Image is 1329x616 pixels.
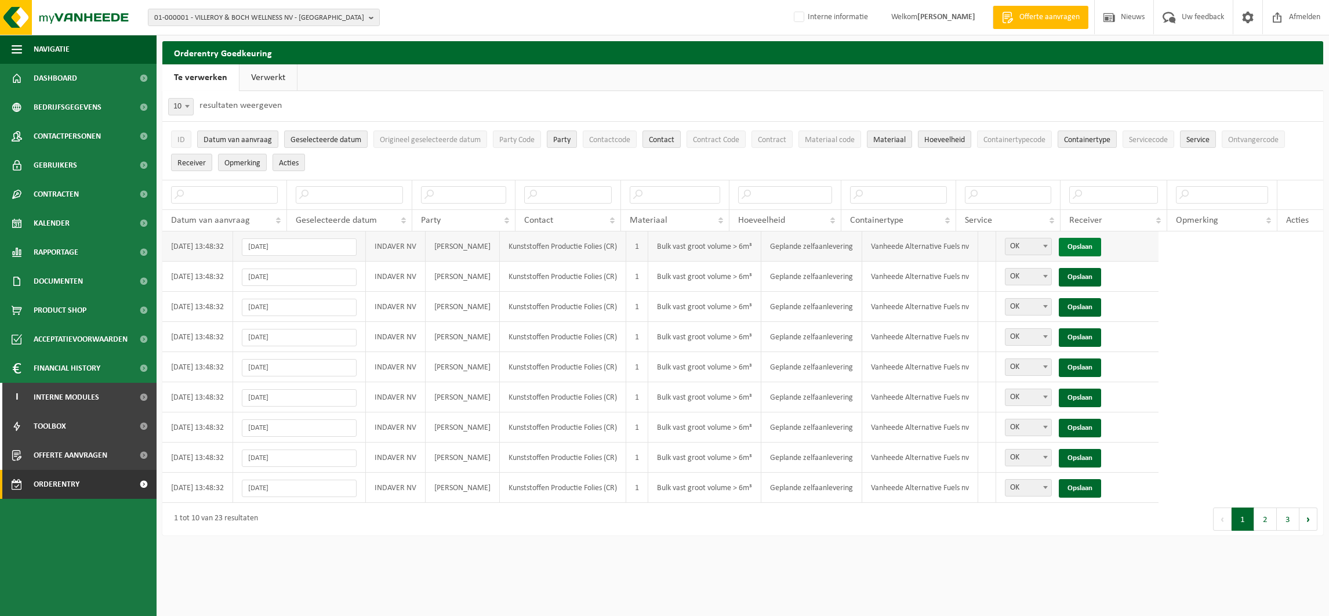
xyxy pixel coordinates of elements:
[850,216,903,225] span: Containertype
[500,352,626,382] td: Kunststoffen Productie Folies (CR)
[1176,216,1218,225] span: Opmerking
[1228,136,1279,144] span: Ontvangercode
[1286,216,1309,225] span: Acties
[291,136,361,144] span: Geselecteerde datum
[1005,298,1052,316] span: OK
[1213,508,1232,531] button: Previous
[648,443,761,473] td: Bulk vast groot volume > 6m³
[162,292,233,322] td: [DATE] 13:48:32
[648,322,761,352] td: Bulk vast groot volume > 6m³
[867,131,912,148] button: MateriaalMateriaal: Activate to sort
[34,180,79,209] span: Contracten
[1005,358,1052,376] span: OK
[366,352,426,382] td: INDAVER NV
[761,292,862,322] td: Geplande zelfaanlevering
[583,131,637,148] button: ContactcodeContactcode: Activate to sort
[1129,136,1168,144] span: Servicecode
[162,352,233,382] td: [DATE] 13:48:32
[1059,389,1101,407] a: Opslaan
[34,441,107,470] span: Offerte aanvragen
[965,216,992,225] span: Service
[162,412,233,443] td: [DATE] 13:48:32
[1005,359,1051,375] span: OK
[924,136,965,144] span: Hoeveelheid
[34,238,78,267] span: Rapportage
[862,262,978,292] td: Vanheede Alternative Fuels nv
[218,154,267,171] button: OpmerkingOpmerking: Activate to sort
[380,136,481,144] span: Origineel geselecteerde datum
[1005,389,1052,406] span: OK
[366,473,426,503] td: INDAVER NV
[626,231,648,262] td: 1
[626,473,648,503] td: 1
[1005,419,1051,436] span: OK
[500,473,626,503] td: Kunststoffen Productie Folies (CR)
[12,383,22,412] span: I
[761,322,862,352] td: Geplande zelfaanlevering
[500,382,626,412] td: Kunststoffen Productie Folies (CR)
[626,292,648,322] td: 1
[983,136,1045,144] span: Containertypecode
[373,131,487,148] button: Origineel geselecteerde datumOrigineel geselecteerde datum: Activate to sort
[791,9,868,26] label: Interne informatie
[761,262,862,292] td: Geplande zelfaanlevering
[34,122,101,151] span: Contactpersonen
[626,352,648,382] td: 1
[1059,419,1101,437] a: Opslaan
[648,231,761,262] td: Bulk vast groot volume > 6m³
[162,231,233,262] td: [DATE] 13:48:32
[168,98,194,115] span: 10
[862,412,978,443] td: Vanheede Alternative Fuels nv
[279,159,299,168] span: Acties
[626,382,648,412] td: 1
[34,412,66,441] span: Toolbox
[421,216,441,225] span: Party
[171,216,250,225] span: Datum van aanvraag
[1005,480,1051,496] span: OK
[284,131,368,148] button: Geselecteerde datumGeselecteerde datum: Activate to sort
[805,136,855,144] span: Materiaal code
[1005,238,1052,255] span: OK
[524,216,553,225] span: Contact
[977,131,1052,148] button: ContainertypecodeContainertypecode: Activate to sort
[426,262,500,292] td: [PERSON_NAME]
[171,154,212,171] button: ReceiverReceiver: Activate to sort
[204,136,272,144] span: Datum van aanvraag
[1005,449,1052,466] span: OK
[34,93,101,122] span: Bedrijfsgegevens
[177,159,206,168] span: Receiver
[862,352,978,382] td: Vanheede Alternative Fuels nv
[1186,136,1210,144] span: Service
[626,443,648,473] td: 1
[873,136,906,144] span: Materiaal
[1005,268,1052,285] span: OK
[34,354,100,383] span: Financial History
[862,322,978,352] td: Vanheede Alternative Fuels nv
[918,131,971,148] button: HoeveelheidHoeveelheid: Activate to sort
[630,216,667,225] span: Materiaal
[162,443,233,473] td: [DATE] 13:48:32
[1058,131,1117,148] button: ContainertypeContainertype: Activate to sort
[761,473,862,503] td: Geplande zelfaanlevering
[34,325,128,354] span: Acceptatievoorwaarden
[862,292,978,322] td: Vanheede Alternative Fuels nv
[199,101,282,110] label: resultaten weergeven
[162,262,233,292] td: [DATE] 13:48:32
[1277,508,1299,531] button: 3
[34,296,86,325] span: Product Shop
[426,292,500,322] td: [PERSON_NAME]
[34,151,77,180] span: Gebruikers
[648,292,761,322] td: Bulk vast groot volume > 6m³
[648,382,761,412] td: Bulk vast groot volume > 6m³
[500,412,626,443] td: Kunststoffen Productie Folies (CR)
[1299,508,1317,531] button: Next
[1059,328,1101,347] a: Opslaan
[500,322,626,352] td: Kunststoffen Productie Folies (CR)
[1059,449,1101,468] a: Opslaan
[1059,268,1101,287] a: Opslaan
[171,131,191,148] button: IDID: Activate to sort
[1005,450,1051,466] span: OK
[366,262,426,292] td: INDAVER NV
[34,64,77,93] span: Dashboard
[34,35,70,64] span: Navigatie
